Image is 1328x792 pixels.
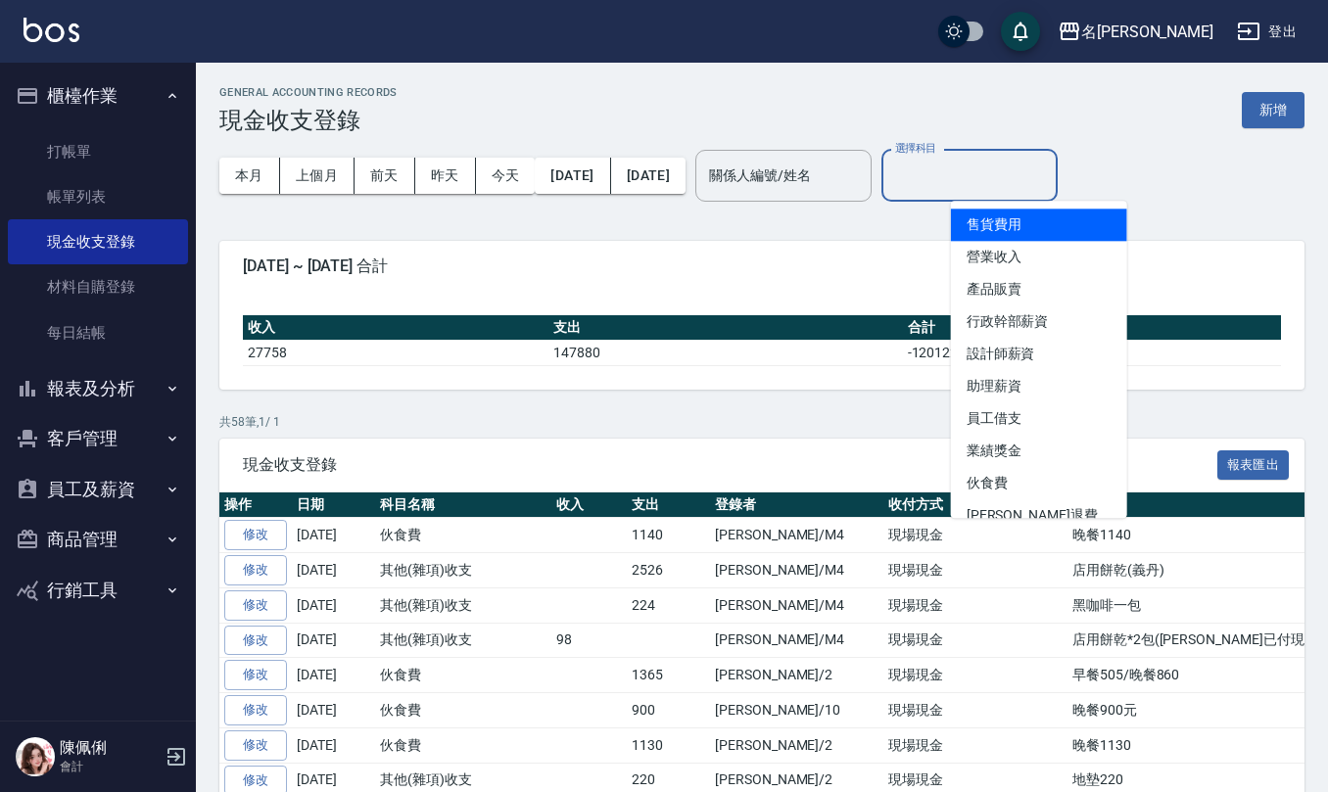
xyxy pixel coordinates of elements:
[895,141,936,156] label: 選擇科目
[710,553,883,588] td: [PERSON_NAME]/M4
[710,492,883,518] th: 登錄者
[219,413,1304,431] p: 共 58 筆, 1 / 1
[951,241,1127,273] li: 營業收入
[16,737,55,776] img: Person
[375,587,551,623] td: 其他(雜項)收支
[1050,12,1221,52] button: 名[PERSON_NAME]
[375,492,551,518] th: 科目名稱
[8,174,188,219] a: 帳單列表
[224,660,287,690] a: 修改
[710,518,883,553] td: [PERSON_NAME]/M4
[1242,100,1304,118] a: 新增
[710,587,883,623] td: [PERSON_NAME]/M4
[883,553,982,588] td: 現場現金
[903,340,1281,365] td: -120122
[375,693,551,728] td: 伙食費
[627,693,710,728] td: 900
[710,658,883,693] td: [PERSON_NAME]/2
[375,658,551,693] td: 伙食費
[1001,12,1040,51] button: save
[951,467,1127,499] li: 伙食費
[224,730,287,761] a: 修改
[8,264,188,309] a: 材料自購登錄
[219,86,398,99] h2: GENERAL ACCOUNTING RECORDS
[292,623,375,658] td: [DATE]
[951,273,1127,305] li: 產品販賣
[951,338,1127,370] li: 設計師薪資
[292,518,375,553] td: [DATE]
[224,626,287,656] a: 修改
[883,518,982,553] td: 現場現金
[1229,14,1304,50] button: 登出
[355,158,415,194] button: 前天
[883,658,982,693] td: 現場現金
[224,695,287,725] a: 修改
[883,693,982,728] td: 現場現金
[951,499,1127,532] li: [PERSON_NAME]退費
[611,158,686,194] button: [DATE]
[60,758,160,775] p: 會計
[1217,454,1290,473] a: 報表匯出
[627,658,710,693] td: 1365
[292,727,375,763] td: [DATE]
[292,587,375,623] td: [DATE]
[219,107,398,134] h3: 現金收支登錄
[8,413,188,464] button: 客戶管理
[883,587,982,623] td: 現場現金
[710,623,883,658] td: [PERSON_NAME]/M4
[627,727,710,763] td: 1130
[951,402,1127,435] li: 員工借支
[548,340,903,365] td: 147880
[8,129,188,174] a: 打帳單
[60,738,160,758] h5: 陳佩俐
[292,658,375,693] td: [DATE]
[292,492,375,518] th: 日期
[243,256,1281,276] span: [DATE] ~ [DATE] 合計
[627,518,710,553] td: 1140
[8,219,188,264] a: 現金收支登錄
[8,514,188,565] button: 商品管理
[903,315,1281,341] th: 合計
[280,158,355,194] button: 上個月
[375,518,551,553] td: 伙食費
[375,727,551,763] td: 伙食費
[8,70,188,121] button: 櫃檯作業
[243,315,548,341] th: 收入
[883,492,982,518] th: 收付方式
[710,693,883,728] td: [PERSON_NAME]/10
[548,315,903,341] th: 支出
[24,18,79,42] img: Logo
[883,623,982,658] td: 現場現金
[219,492,292,518] th: 操作
[224,555,287,585] a: 修改
[224,520,287,550] a: 修改
[224,590,287,621] a: 修改
[951,305,1127,338] li: 行政幹部薪資
[292,553,375,588] td: [DATE]
[219,158,280,194] button: 本月
[551,623,627,658] td: 98
[8,363,188,414] button: 報表及分析
[710,727,883,763] td: [PERSON_NAME]/2
[292,693,375,728] td: [DATE]
[375,553,551,588] td: 其他(雜項)收支
[8,310,188,355] a: 每日結帳
[535,158,610,194] button: [DATE]
[375,623,551,658] td: 其他(雜項)收支
[951,435,1127,467] li: 業績獎金
[8,464,188,515] button: 員工及薪資
[627,553,710,588] td: 2526
[243,340,548,365] td: 27758
[476,158,536,194] button: 今天
[627,587,710,623] td: 224
[627,492,710,518] th: 支出
[243,455,1217,475] span: 現金收支登錄
[551,492,627,518] th: 收入
[951,209,1127,241] li: 售貨費用
[415,158,476,194] button: 昨天
[883,727,982,763] td: 現場現金
[1242,92,1304,128] button: 新增
[8,565,188,616] button: 行銷工具
[1217,450,1290,481] button: 報表匯出
[951,370,1127,402] li: 助理薪資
